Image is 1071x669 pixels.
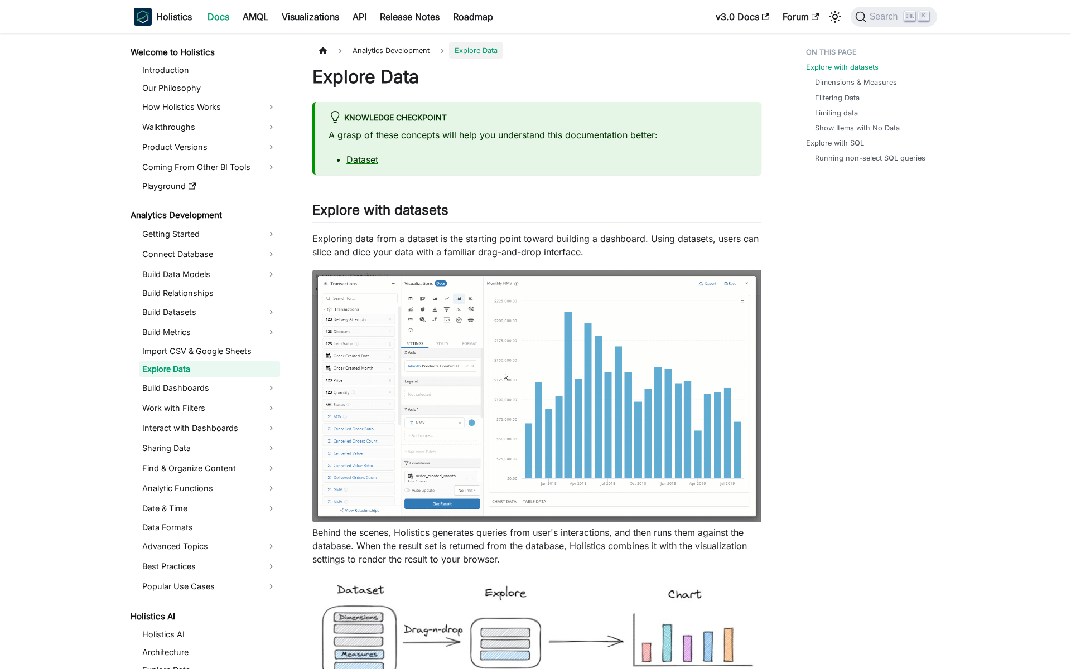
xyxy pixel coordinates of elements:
[373,8,446,26] a: Release Notes
[918,11,929,21] kbd: K
[139,537,280,555] a: Advanced Topics
[156,10,192,23] b: Holistics
[139,158,280,176] a: Coming From Other BI Tools
[134,8,192,26] a: HolisticsHolistics
[139,459,280,477] a: Find & Organize Content
[139,439,280,457] a: Sharing Data
[815,153,925,163] a: Running non-select SQL queries
[139,627,280,642] a: Holistics AI
[139,479,280,497] a: Analytic Functions
[127,609,280,624] a: Holistics AI
[815,108,858,118] a: Limiting data
[346,154,378,165] a: Dataset
[329,111,748,125] div: Knowledge Checkpoint
[815,93,860,103] a: Filtering Data
[139,379,280,397] a: Build Dashboards
[806,62,879,72] a: Explore with datasets
[139,323,280,341] a: Build Metrics
[806,138,864,148] a: Explore with SQL
[139,557,280,575] a: Best Practices
[312,66,761,88] h1: Explore Data
[127,207,280,223] a: Analytics Development
[139,578,280,595] a: Popular Use Cases
[815,123,900,133] a: Show Items with No Data
[134,8,152,26] img: Holistics
[275,8,346,26] a: Visualizations
[815,77,897,88] a: Dimensions & Measures
[346,8,373,26] a: API
[329,128,748,142] p: A grasp of these concepts will help you understand this documentation better:
[123,33,290,669] nav: Docs sidebar
[139,118,280,136] a: Walkthroughs
[139,245,280,263] a: Connect Database
[312,42,334,59] a: Home page
[139,265,280,283] a: Build Data Models
[139,138,280,156] a: Product Versions
[139,500,280,517] a: Date & Time
[236,8,275,26] a: AMQL
[826,8,844,26] button: Switch between dark and light mode (currently light mode)
[139,80,280,96] a: Our Philosophy
[139,343,280,359] a: Import CSV & Google Sheets
[312,42,761,59] nav: Breadcrumbs
[201,8,236,26] a: Docs
[312,232,761,259] p: Exploring data from a dataset is the starting point toward building a dashboard. Using datasets, ...
[139,361,280,377] a: Explore Data
[709,8,776,26] a: v3.0 Docs
[139,399,280,417] a: Work with Filters
[139,303,280,321] a: Build Datasets
[139,98,280,116] a: How Holistics Works
[866,12,905,22] span: Search
[851,7,937,27] button: Search (Ctrl+K)
[139,225,280,243] a: Getting Started
[139,178,280,194] a: Playground
[127,45,280,60] a: Welcome to Holistics
[139,520,280,535] a: Data Formats
[139,419,280,437] a: Interact with Dashboards
[776,8,826,26] a: Forum
[312,202,761,223] h2: Explore with datasets
[139,644,280,660] a: Architecture
[139,285,280,301] a: Build Relationships
[446,8,500,26] a: Roadmap
[449,42,503,59] span: Explore Data
[312,526,761,566] p: Behind the scenes, Holistics generates queries from user's interactions, and then runs them again...
[347,42,435,59] span: Analytics Development
[139,62,280,78] a: Introduction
